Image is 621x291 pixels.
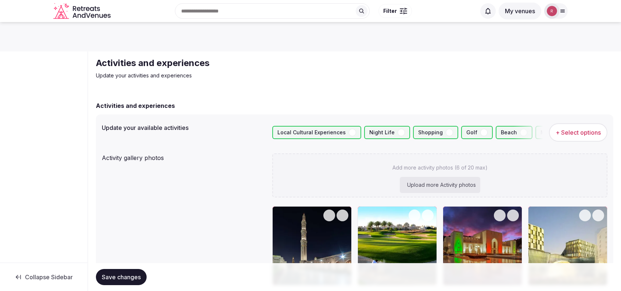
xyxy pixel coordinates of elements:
[102,125,266,131] label: Update your available activities
[383,7,397,15] span: Filter
[25,273,73,281] span: Collapse Sidebar
[499,3,541,19] button: My venues
[364,126,410,139] div: Night Life
[461,126,493,139] div: Golf
[96,269,147,285] button: Save changes
[400,177,480,193] div: Upload more Activity photos
[556,128,601,137] span: + Select options
[535,126,580,139] div: Massage
[413,126,458,139] div: Shopping
[272,206,352,285] div: RV-Grand Hyatt Muscat-activities 3.jpg
[378,4,412,18] button: Filter
[53,3,112,19] a: Visit the homepage
[358,206,437,285] div: RV-Grand Hyatt Muscat-activities 2.jpeg
[392,164,488,171] p: Add more activity photos (6 of 20 max)
[53,3,112,19] svg: Retreats and Venues company logo
[96,101,175,110] h2: Activities and experiences
[499,7,541,15] a: My venues
[102,150,266,162] div: Activity gallery photos
[96,72,343,79] p: Update your activities and experiences
[102,273,141,281] span: Save changes
[547,6,557,16] img: robiejavier
[272,126,361,139] div: Local Cultural Experiences
[528,206,607,285] div: RV-Grand Hyatt Muscat-activities 1.jpg
[96,57,343,69] h2: Activities and experiences
[496,126,532,139] div: Beach
[549,123,607,142] button: + Select options
[6,269,82,285] button: Collapse Sidebar
[443,206,522,285] div: RV-Grand Hyatt Muscat-activities 4.jpg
